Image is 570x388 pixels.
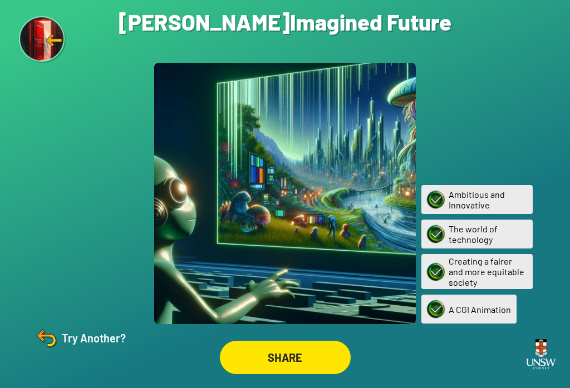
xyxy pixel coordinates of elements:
img: Exit [19,16,67,64]
img: Creating a fairer and more equitable society [423,259,449,285]
img: UNSW [522,332,560,376]
div: Try Another? [33,325,126,351]
div: The world of technology [421,220,533,248]
img: Try Another? [33,325,60,351]
div: Ambitious and Innovative [421,185,533,214]
img: A CGI Animation [423,296,449,322]
img: Ambitious and Innovative [423,187,449,212]
div: SHARE [220,341,351,374]
div: A CGI Animation [421,295,517,324]
h1: [PERSON_NAME] Imagined Future [119,8,451,35]
div: Creating a fairer and more equitable society [421,254,533,289]
img: The world of technology [423,221,449,247]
